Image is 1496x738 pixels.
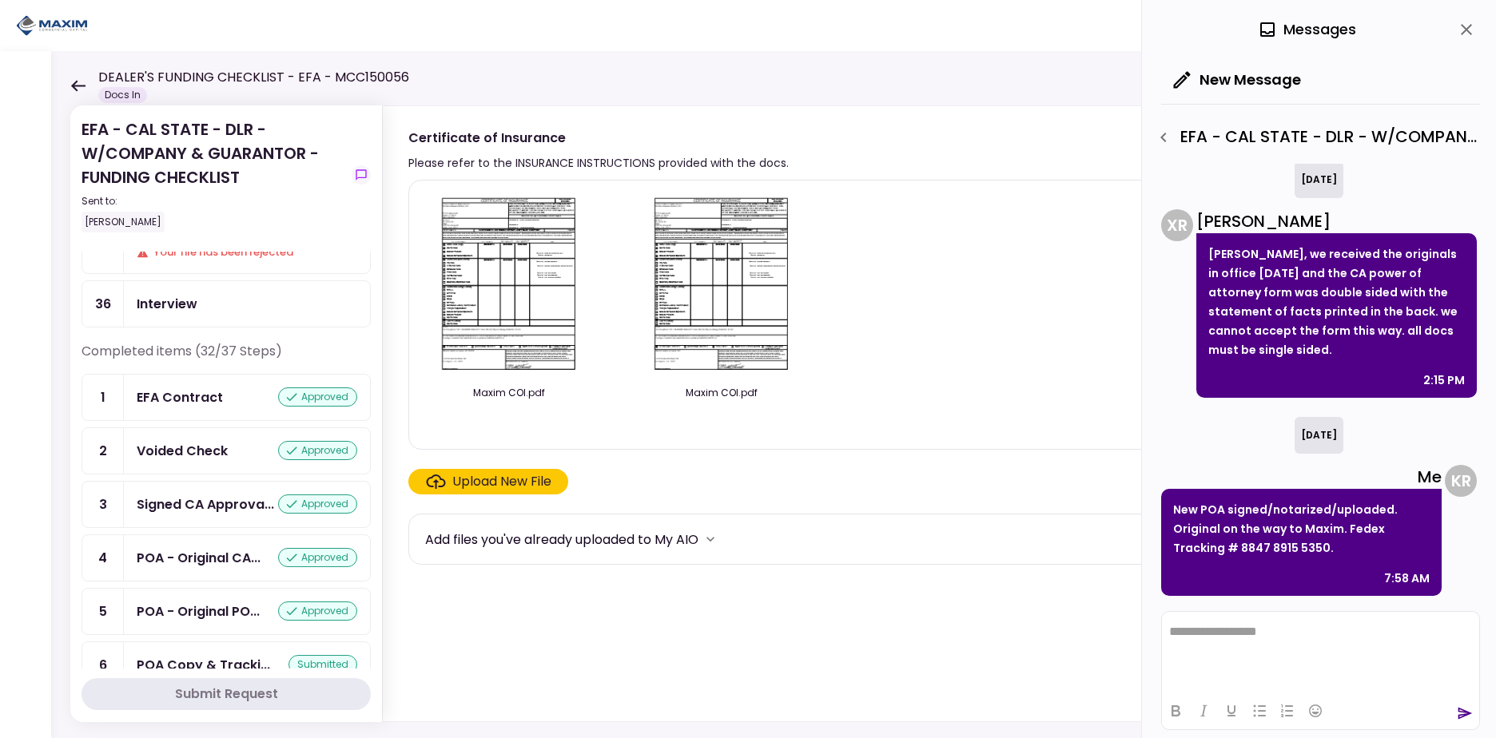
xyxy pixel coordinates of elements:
a: 5POA - Original POA (not CA or GA)approved [82,588,371,635]
button: New Message [1161,59,1314,101]
div: Submit Request [175,684,278,704]
a: 4POA - Original CA Reg260, Reg256, & Reg4008approved [82,534,371,581]
div: Please refer to the INSURANCE INSTRUCTIONS provided with the docs. [408,153,789,173]
div: Docs In [98,87,147,103]
a: 1EFA Contractapproved [82,374,371,421]
a: 2Voided Checkapproved [82,427,371,474]
button: Bullet list [1246,700,1273,722]
div: POA Copy & Tracking Receipt [137,655,270,675]
button: Emojis [1302,700,1329,722]
div: 1 [82,375,124,420]
div: Me [1161,465,1442,489]
img: Partner icon [16,14,88,38]
div: Certificate of Insurance [408,128,789,148]
div: Add files you've already uploaded to My AIO [425,530,698,550]
iframe: Rich Text Area [1162,612,1479,692]
div: 7:58 AM [1384,569,1430,588]
div: 6 [82,642,124,688]
button: Underline [1218,700,1245,722]
div: Maxim COI.pdf [425,386,593,400]
div: [DATE] [1295,161,1343,198]
p: [PERSON_NAME], we received the originals in office [DATE] and the CA power of attorney form was d... [1208,244,1465,359]
div: 5 [82,589,124,634]
div: 36 [82,281,124,327]
a: 36Interview [82,280,371,327]
div: Upload New File [452,472,551,491]
div: Sent to: [82,194,345,208]
div: X R [1161,209,1193,241]
div: approved [278,441,357,460]
p: New POA signed/notarized/uploaded. Original on the way to Maxim. Fedex Tracking # 8847 8915 5350. [1173,500,1430,557]
h1: DEALER'S FUNDING CHECKLIST - EFA - MCC150056 [98,68,409,87]
div: 2:15 PM [1423,371,1465,390]
div: [PERSON_NAME] [1196,209,1477,233]
button: Bold [1162,700,1189,722]
button: send [1457,705,1473,721]
div: Signed CA Approval & Disclosure Forms [137,494,274,514]
div: EFA Contract [137,387,223,407]
div: EFA - CAL STATE - DLR - W/COMPANY & GUARANTOR - FUNDING CHECKLIST - POA Copy & Tracking Receipt [1150,124,1480,151]
div: Maxim COI.pdf [638,386,806,400]
div: Interview [137,294,197,314]
a: 3Signed CA Approval & Disclosure Formsapproved [82,481,371,528]
div: POA - Original POA (not CA or GA) [137,601,260,621]
div: approved [278,387,357,407]
button: Italic [1190,700,1217,722]
div: 2 [82,428,124,474]
div: K R [1445,465,1477,497]
div: Voided Check [137,441,228,461]
button: more [698,527,722,551]
div: Completed items (32/37 Steps) [82,342,371,374]
div: Messages [1258,18,1356,42]
div: Your file has been rejected [137,244,357,260]
div: approved [278,494,357,514]
span: Click here to upload the required document [408,469,568,494]
a: 6POA Copy & Tracking Receiptsubmitted [82,641,371,688]
div: POA - Original CA Reg260, Reg256, & Reg4008 [137,548,261,568]
button: Numbered list [1274,700,1301,722]
div: [DATE] [1295,417,1343,454]
div: 4 [82,535,124,581]
div: EFA - CAL STATE - DLR - W/COMPANY & GUARANTOR - FUNDING CHECKLIST [82,117,345,232]
div: approved [278,548,357,567]
div: approved [278,601,357,621]
div: Certificate of InsurancePlease refer to the INSURANCE INSTRUCTIONS provided with the docs.resubmi... [382,105,1464,722]
button: close [1453,16,1480,43]
div: [PERSON_NAME] [82,212,165,232]
div: 3 [82,482,124,527]
button: show-messages [352,165,371,184]
div: submitted [288,655,357,674]
button: Submit Request [82,678,371,710]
